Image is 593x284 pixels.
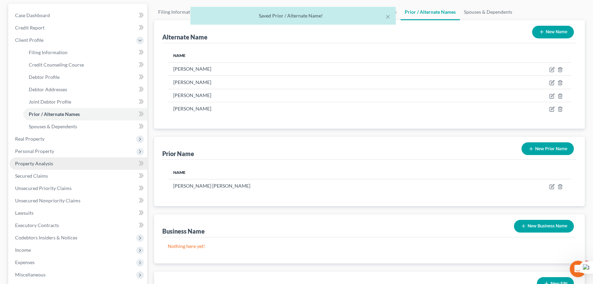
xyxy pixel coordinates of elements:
button: New Business Name [514,220,574,233]
a: Credit Counseling Course [201,4,264,20]
span: Debtor Addresses [29,86,67,92]
span: Client Profile [15,37,43,43]
a: Joint Debtor Profile [350,4,401,20]
a: Joint Debtor Profile [23,96,147,108]
span: Joint Debtor Profile [29,99,71,105]
span: Personal Property [15,148,54,154]
button: New Prior Name [521,142,574,155]
div: Business Name [162,227,205,235]
span: Unsecured Nonpriority Claims [15,198,80,203]
a: Executory Contracts [10,219,147,232]
a: Filing Information [23,46,147,59]
td: [PERSON_NAME] [PERSON_NAME] [168,179,475,192]
span: Lawsuits [15,210,34,216]
a: Lawsuits [10,207,147,219]
a: Debtor Addresses [23,83,147,96]
span: Codebtors Insiders & Notices [15,235,77,240]
a: Unsecured Nonpriority Claims [10,194,147,207]
th: Name [168,49,426,62]
span: Miscellaneous [15,272,46,277]
div: Prior Name [162,150,194,158]
span: Property Analysis [15,161,53,166]
iframe: Intercom live chat [570,261,586,277]
span: Expenses [15,259,35,265]
span: Spouses & Dependents [29,123,77,129]
div: Saved Prior / Alternate Name! [196,12,390,19]
span: Filing Information [29,49,67,55]
a: Unsecured Priority Claims [10,182,147,194]
a: Spouses & Dependents [23,120,147,133]
span: Income [15,247,31,253]
span: Prior / Alternate Names [29,111,80,117]
a: Debtor Addresses [303,4,350,20]
td: [PERSON_NAME] [168,102,426,115]
a: Credit Counseling Course [23,59,147,71]
a: Secured Claims [10,170,147,182]
span: Secured Claims [15,173,48,179]
a: Debtor Profile [23,71,147,83]
a: Spouses & Dependents [460,4,516,20]
span: Real Property [15,136,45,142]
span: Debtor Profile [29,74,60,80]
a: Prior / Alternate Names [23,108,147,120]
button: New Name [532,26,574,38]
th: Name [168,165,475,179]
td: [PERSON_NAME] [168,76,426,89]
div: Alternate Name [162,33,207,41]
td: [PERSON_NAME] [168,89,426,102]
span: Credit Report [15,25,45,31]
td: [PERSON_NAME] [168,62,426,75]
button: × [386,12,390,21]
span: 4 [584,261,589,266]
a: Prior / Alternate Names [401,4,460,20]
span: Credit Counseling Course [29,62,84,68]
a: Filing Information [154,4,201,20]
p: Nothing here yet! [168,243,571,250]
span: Executory Contracts [15,222,59,228]
a: Property Analysis [10,157,147,170]
a: Debtor Profile [264,4,303,20]
span: Unsecured Priority Claims [15,185,72,191]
